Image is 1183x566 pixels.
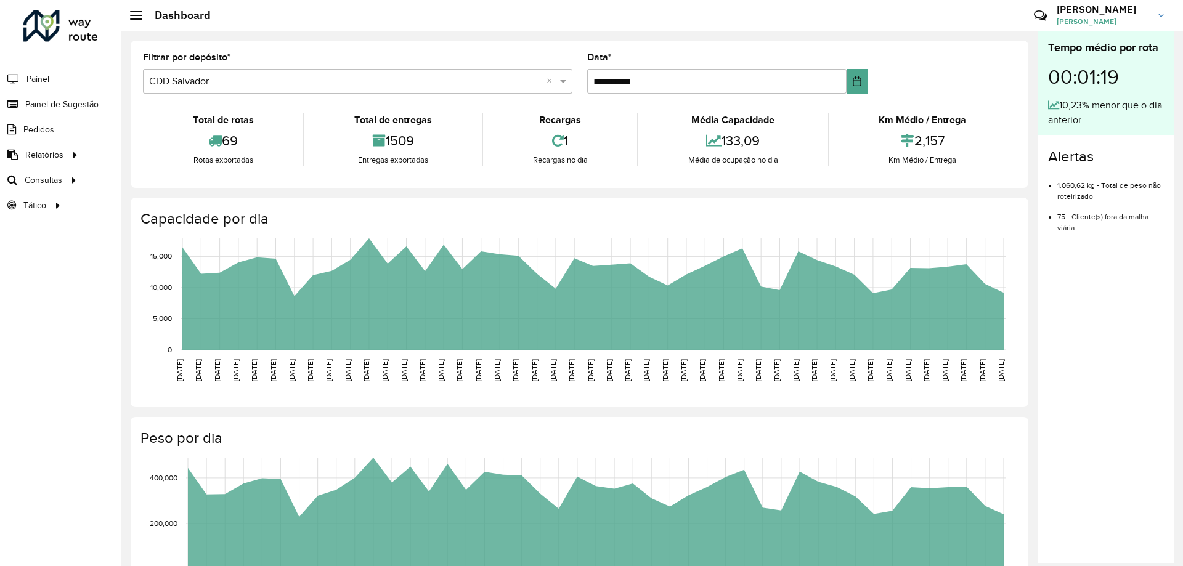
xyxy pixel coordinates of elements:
text: [DATE] [922,359,930,381]
text: [DATE] [642,359,650,381]
div: Média de ocupação no dia [641,154,824,166]
h2: Dashboard [142,9,211,22]
text: [DATE] [978,359,986,381]
text: [DATE] [418,359,426,381]
text: [DATE] [381,359,389,381]
text: [DATE] [792,359,800,381]
text: [DATE] [362,359,370,381]
text: [DATE] [567,359,575,381]
text: [DATE] [437,359,445,381]
text: [DATE] [344,359,352,381]
label: Data [587,50,612,65]
a: Contato Rápido [1027,2,1054,29]
text: [DATE] [904,359,912,381]
span: Painel [26,73,49,86]
button: Choose Date [847,69,868,94]
span: Relatórios [25,148,63,161]
span: Consultas [25,174,62,187]
text: 15,000 [150,253,172,261]
div: 133,09 [641,127,824,154]
h4: Alertas [1048,148,1164,166]
span: Painel de Sugestão [25,98,99,111]
div: 10,23% menor que o dia anterior [1048,98,1164,127]
text: [DATE] [661,359,669,381]
span: Tático [23,199,46,212]
text: [DATE] [680,359,688,381]
div: Total de rotas [146,113,300,127]
text: 200,000 [150,519,177,527]
text: [DATE] [549,359,557,381]
text: [DATE] [213,359,221,381]
span: [PERSON_NAME] [1057,16,1149,27]
div: Recargas [486,113,634,127]
text: [DATE] [400,359,408,381]
text: [DATE] [624,359,632,381]
text: [DATE] [829,359,837,381]
div: Total de entregas [307,113,478,127]
div: 1 [486,127,634,154]
text: [DATE] [941,359,949,381]
text: [DATE] [288,359,296,381]
li: 75 - Cliente(s) fora da malha viária [1057,202,1164,233]
text: [DATE] [997,359,1005,381]
text: [DATE] [232,359,240,381]
div: Tempo médio por rota [1048,39,1164,56]
text: [DATE] [773,359,781,381]
text: [DATE] [269,359,277,381]
text: [DATE] [754,359,762,381]
text: [DATE] [810,359,818,381]
div: Entregas exportadas [307,154,478,166]
text: [DATE] [455,359,463,381]
text: 5,000 [153,315,172,323]
div: 1509 [307,127,478,154]
div: Km Médio / Entrega [832,113,1013,127]
text: [DATE] [531,359,539,381]
h3: [PERSON_NAME] [1057,4,1149,15]
text: [DATE] [698,359,706,381]
text: [DATE] [306,359,314,381]
text: [DATE] [866,359,874,381]
div: 2,157 [832,127,1013,154]
div: 69 [146,127,300,154]
text: [DATE] [959,359,967,381]
text: [DATE] [176,359,184,381]
text: [DATE] [194,359,202,381]
span: Pedidos [23,123,54,136]
text: [DATE] [325,359,333,381]
text: [DATE] [250,359,258,381]
div: 00:01:19 [1048,56,1164,98]
div: Recargas no dia [486,154,634,166]
text: [DATE] [717,359,725,381]
span: Clear all [547,74,557,89]
text: [DATE] [605,359,613,381]
h4: Peso por dia [140,429,1016,447]
div: Rotas exportadas [146,154,300,166]
text: 400,000 [150,474,177,482]
text: [DATE] [587,359,595,381]
text: [DATE] [736,359,744,381]
text: 10,000 [150,283,172,291]
div: Média Capacidade [641,113,824,127]
text: [DATE] [493,359,501,381]
li: 1.060,62 kg - Total de peso não roteirizado [1057,171,1164,202]
text: [DATE] [474,359,482,381]
h4: Capacidade por dia [140,210,1016,228]
text: 0 [168,346,172,354]
text: [DATE] [511,359,519,381]
text: [DATE] [848,359,856,381]
div: Km Médio / Entrega [832,154,1013,166]
text: [DATE] [885,359,893,381]
label: Filtrar por depósito [143,50,231,65]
